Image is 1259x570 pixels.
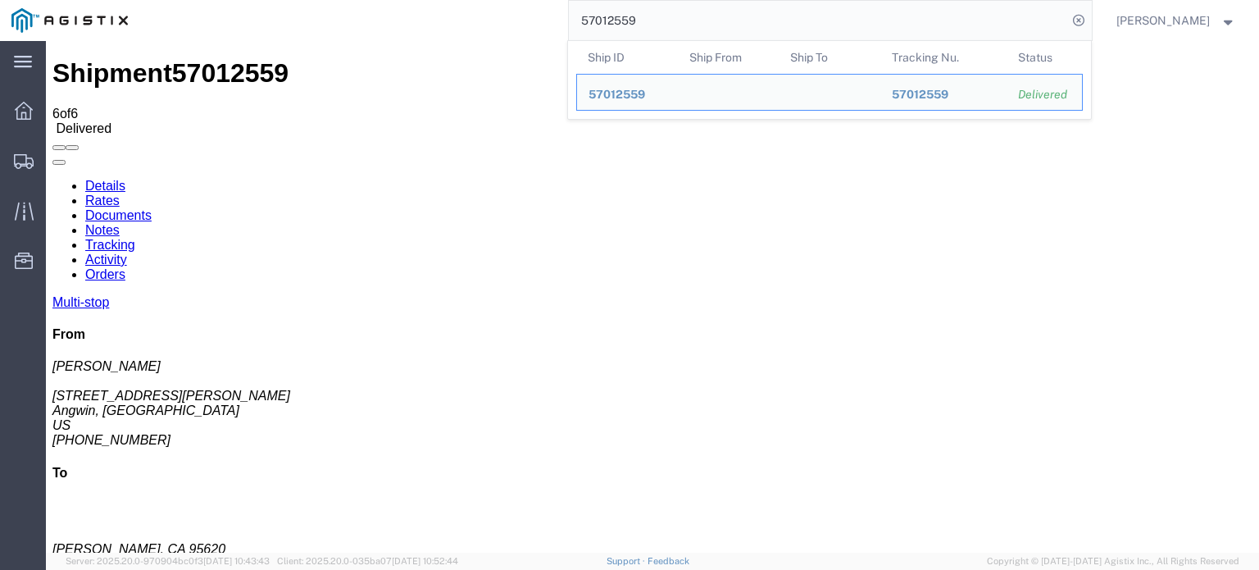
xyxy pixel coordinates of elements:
[576,41,678,74] th: Ship ID
[607,556,648,566] a: Support
[11,8,128,33] img: logo
[589,88,645,101] span: 57012559
[66,556,270,566] span: Server: 2025.20.0-970904bc0f3
[46,41,1259,553] iframe: FS Legacy Container
[1007,41,1083,74] th: Status
[987,554,1239,568] span: Copyright © [DATE]-[DATE] Agistix Inc., All Rights Reserved
[879,41,1007,74] th: Tracking Nu.
[1116,11,1237,30] button: [PERSON_NAME]
[891,86,995,103] div: 57012559
[1116,11,1210,30] span: Rochelle Manzoni
[569,1,1067,40] input: Search for shipment number, reference number
[576,41,1091,119] table: Search Results
[648,556,689,566] a: Feedback
[7,457,1207,531] address: [PERSON_NAME], CA 95620
[589,86,666,103] div: 57012559
[277,556,458,566] span: Client: 2025.20.0-035ba07
[677,41,779,74] th: Ship From
[779,41,880,74] th: Ship To
[392,556,458,566] span: [DATE] 10:52:44
[1018,86,1070,103] div: Delivered
[891,88,948,101] span: 57012559
[203,556,270,566] span: [DATE] 10:43:43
